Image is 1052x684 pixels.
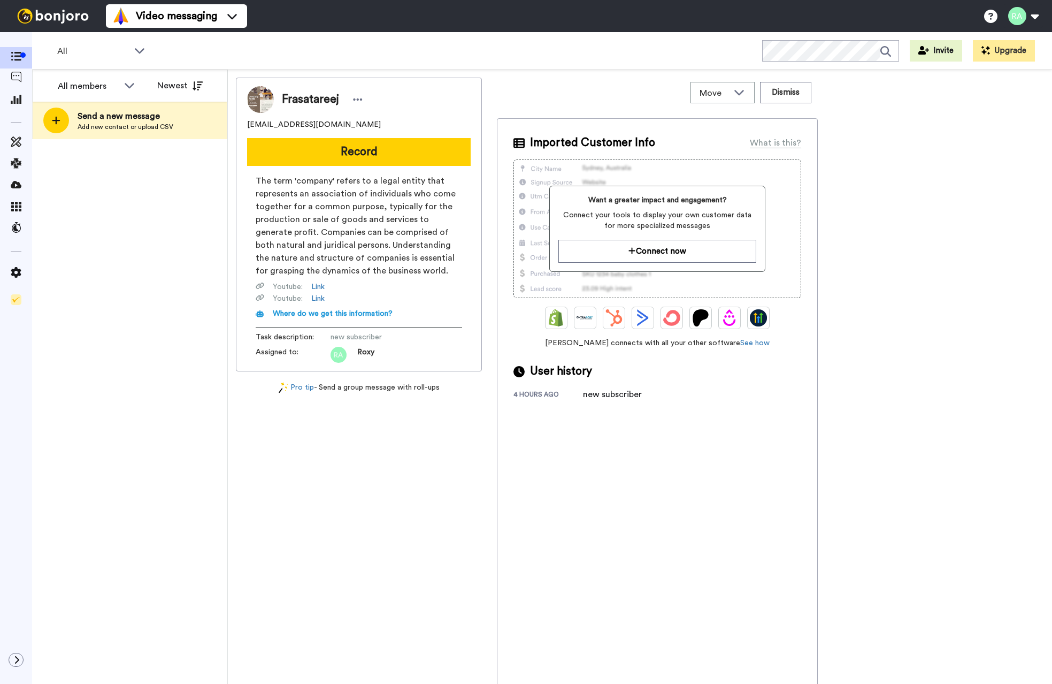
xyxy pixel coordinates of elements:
img: magic-wand.svg [279,382,288,393]
button: Upgrade [973,40,1035,62]
a: Link [311,293,325,304]
span: Video messaging [136,9,217,24]
button: Record [247,138,471,166]
div: All members [58,80,119,93]
button: Newest [149,75,211,96]
img: Shopify [548,309,565,326]
span: Task description : [256,332,331,343]
img: Hubspot [605,309,623,326]
div: What is this? [750,136,801,149]
img: Patreon [692,309,709,326]
span: Send a new message [78,110,173,123]
a: Link [311,282,325,292]
span: Move [700,87,728,100]
span: User history [530,363,592,379]
span: Assigned to: [256,347,331,363]
span: Roxy [357,347,374,363]
div: new subscriber [583,388,642,401]
span: All [57,45,129,58]
span: Youtube : [273,293,303,304]
img: Image of Frasatareej [247,86,274,113]
button: Dismiss [760,82,811,103]
span: Youtube : [273,282,303,292]
img: Checklist.svg [11,294,21,305]
span: Where do we get this information? [273,310,393,317]
div: - Send a group message with roll-ups [236,382,482,393]
img: ActiveCampaign [634,309,651,326]
span: [EMAIL_ADDRESS][DOMAIN_NAME] [247,119,381,130]
img: ConvertKit [663,309,680,326]
span: [PERSON_NAME] connects with all your other software [513,338,801,348]
img: ra.png [331,347,347,363]
img: bj-logo-header-white.svg [13,9,93,24]
span: Want a greater impact and engagement? [558,195,756,206]
img: vm-color.svg [112,7,129,25]
span: Add new contact or upload CSV [78,123,173,131]
img: Ontraport [577,309,594,326]
span: Imported Customer Info [530,135,655,151]
a: See how [740,339,770,347]
span: Frasatareej [282,92,339,108]
img: GoHighLevel [750,309,767,326]
a: Pro tip [279,382,314,393]
span: Connect your tools to display your own customer data for more specialized messages [558,210,756,231]
span: new subscriber [331,332,432,343]
div: 4 hours ago [513,390,583,401]
img: Drip [721,309,738,326]
button: Connect now [558,240,756,263]
span: The term 'company' refers to a legal entity that represents an association of individuals who com... [256,174,462,277]
button: Invite [910,40,962,62]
